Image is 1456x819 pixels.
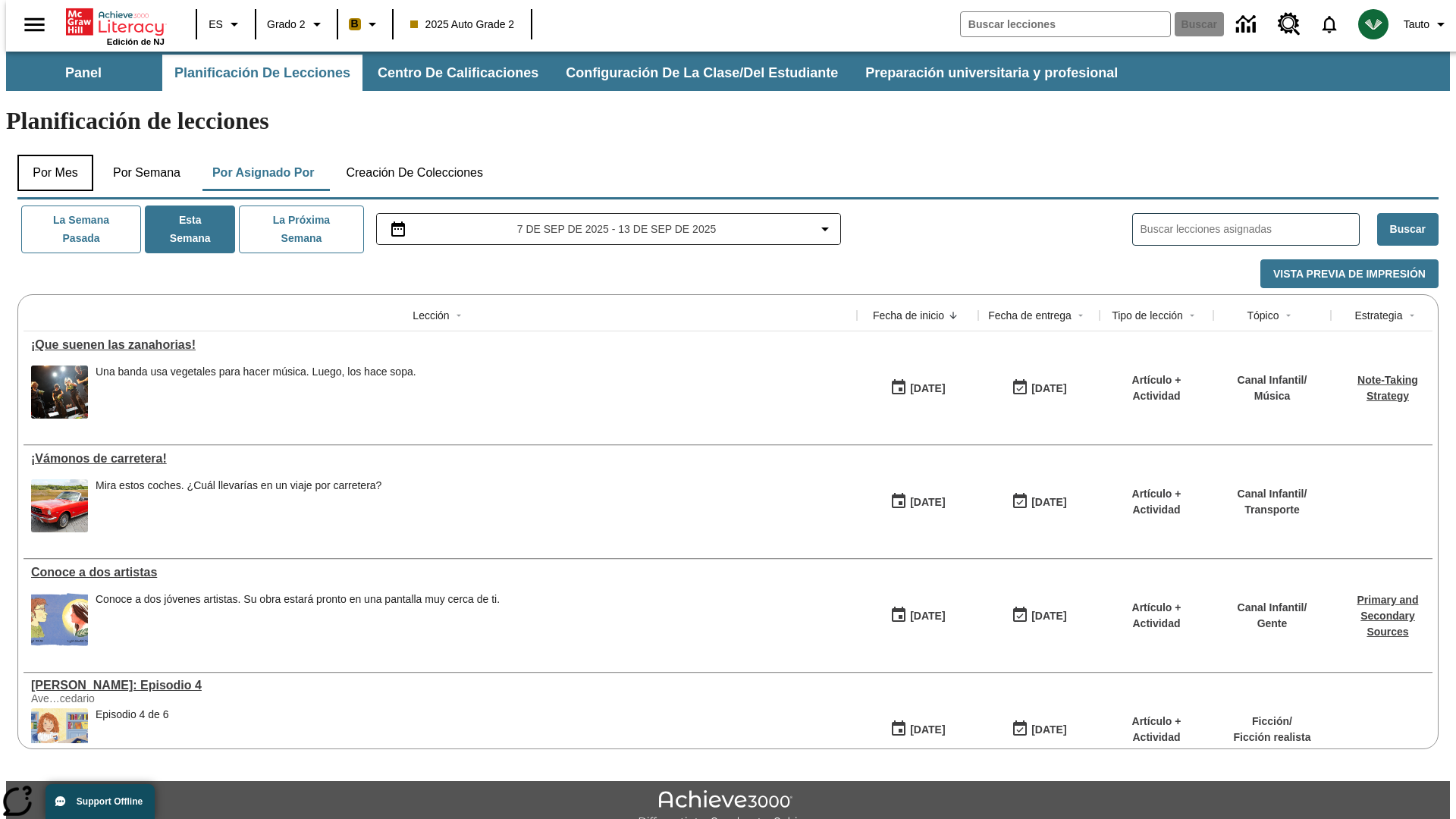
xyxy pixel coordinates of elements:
[366,55,551,91] button: Centro de calificaciones
[1107,486,1206,518] p: Artículo + Actividad
[1377,213,1439,246] button: Buscar
[1031,379,1066,398] div: [DATE]
[31,566,849,579] div: Conoce a dos artistas
[1349,5,1398,44] button: Escoja un nuevo avatar
[1358,9,1389,39] img: avatar image
[910,493,945,512] div: [DATE]
[1310,5,1349,44] a: Notificaciones
[450,306,468,325] button: Sort
[413,308,449,323] div: Lección
[1403,306,1421,325] button: Sort
[873,308,944,323] div: Fecha de inicio
[45,784,155,819] button: Support Offline
[96,593,500,606] div: Conoce a dos jóvenes artistas. Su obra estará pronto en una pantalla muy cerca de ti.
[517,221,717,237] span: 7 de sep de 2025 - 13 de sep de 2025
[1107,714,1206,745] p: Artículo + Actividad
[1031,607,1066,626] div: [DATE]
[1031,493,1066,512] div: [DATE]
[351,14,359,33] span: B
[31,338,849,352] div: ¡Que suenen las zanahorias!
[1234,730,1311,745] p: Ficción realista
[1107,600,1206,632] p: Artículo + Actividad
[239,206,363,253] button: La próxima semana
[1238,600,1307,616] p: Canal Infantil /
[1234,714,1311,730] p: Ficción /
[6,107,1450,135] h1: Planificación de lecciones
[66,7,165,37] a: Portada
[885,374,950,403] button: 09/07/25: Primer día en que estuvo disponible la lección
[31,452,849,466] a: ¡Vámonos de carretera!, Lecciones
[1141,218,1359,240] input: Buscar lecciones asignadas
[910,720,945,739] div: [DATE]
[96,479,381,532] div: Mira estos coches. ¿Cuál llevarías en un viaje por carretera?
[107,37,165,46] span: Edición de NJ
[96,708,169,761] div: Episodio 4 de 6
[885,488,950,516] button: 09/07/25: Primer día en que estuvo disponible la lección
[96,479,381,492] div: Mira estos coches. ¿Cuál llevarías en un viaje por carretera?
[1238,372,1307,388] p: Canal Infantil /
[1238,486,1307,502] p: Canal Infantil /
[1247,308,1279,323] div: Tópico
[31,708,88,761] img: Elena está sentada en la mesa de clase, poniendo pegamento en un trozo de papel. Encima de la mes...
[1404,17,1429,33] span: Tauto
[77,796,143,807] span: Support Offline
[1031,720,1066,739] div: [DATE]
[1354,308,1402,323] div: Estrategia
[31,338,849,352] a: ¡Que suenen las zanahorias!, Lecciones
[1269,4,1310,45] a: Centro de recursos, Se abrirá en una pestaña nueva.
[944,306,962,325] button: Sort
[1183,306,1201,325] button: Sort
[202,11,250,38] button: Lenguaje: ES, Selecciona un idioma
[1238,388,1307,404] p: Música
[31,679,849,692] div: Elena Menope: Episodio 4
[1238,502,1307,518] p: Transporte
[1006,374,1072,403] button: 09/07/25: Último día en que podrá accederse la lección
[1238,616,1307,632] p: Gente
[1006,715,1072,744] button: 09/07/25: Último día en que podrá accederse la lección
[1227,4,1269,45] a: Centro de información
[200,155,327,191] button: Por asignado por
[96,593,500,646] div: Conoce a dos jóvenes artistas. Su obra estará pronto en una pantalla muy cerca de ti.
[1072,306,1090,325] button: Sort
[1112,308,1183,323] div: Tipo de lección
[554,55,850,91] button: Configuración de la clase/del estudiante
[1107,372,1206,404] p: Artículo + Actividad
[21,206,141,253] button: La semana pasada
[383,220,835,238] button: Seleccione el intervalo de fechas opción del menú
[96,366,416,378] div: Una banda usa vegetales para hacer música. Luego, los hace sopa.
[961,12,1170,36] input: Buscar campo
[31,692,259,704] div: Ave…cedario
[101,155,193,191] button: Por semana
[31,479,88,532] img: Un auto Ford Mustang rojo descapotable estacionado en un suelo adoquinado delante de un campo
[1006,488,1072,516] button: 09/07/25: Último día en que podrá accederse la lección
[8,55,159,91] button: Panel
[988,308,1072,323] div: Fecha de entrega
[1006,601,1072,630] button: 09/07/25: Último día en que podrá accederse la lección
[145,206,235,253] button: Esta semana
[96,366,416,419] div: Una banda usa vegetales para hacer música. Luego, los hace sopa.
[209,17,223,33] span: ES
[12,2,57,47] button: Abrir el menú lateral
[31,366,88,419] img: Un grupo de personas vestidas de negro toca música en un escenario.
[343,11,388,38] button: Boost El color de la clase es anaranjado claro. Cambiar el color de la clase.
[853,55,1130,91] button: Preparación universitaria y profesional
[96,708,169,721] div: Episodio 4 de 6
[6,55,1131,91] div: Subbarra de navegación
[162,55,362,91] button: Planificación de lecciones
[6,52,1450,91] div: Subbarra de navegación
[885,715,950,744] button: 09/07/25: Primer día en que estuvo disponible la lección
[1357,374,1418,402] a: Note-Taking Strategy
[885,601,950,630] button: 09/07/25: Primer día en que estuvo disponible la lección
[31,452,849,466] div: ¡Vámonos de carretera!
[910,379,945,398] div: [DATE]
[31,679,849,692] a: Elena Menope: Episodio 4, Lecciones
[410,17,515,33] span: 2025 Auto Grade 2
[816,220,834,238] svg: Collapse Date Range Filter
[1398,11,1456,38] button: Perfil/Configuración
[1260,259,1439,289] button: Vista previa de impresión
[17,155,93,191] button: Por mes
[1279,306,1298,325] button: Sort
